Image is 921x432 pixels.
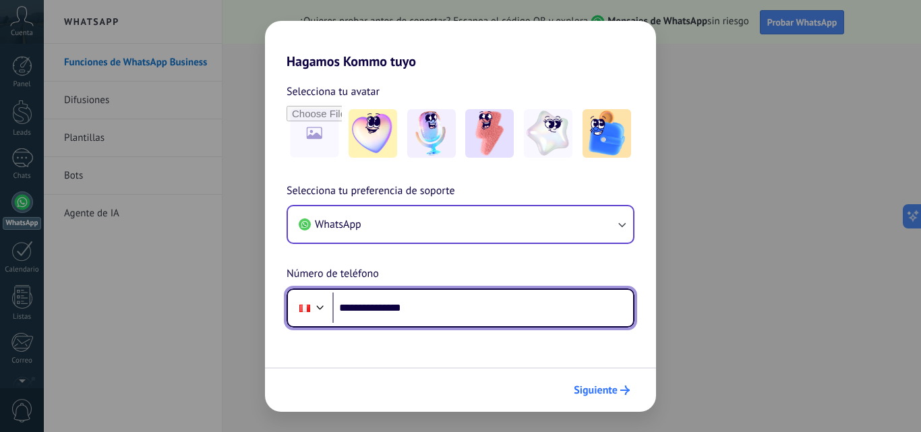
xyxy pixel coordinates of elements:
[292,294,318,322] div: Peru: + 51
[568,379,636,402] button: Siguiente
[583,109,631,158] img: -5.jpeg
[407,109,456,158] img: -2.jpeg
[315,218,361,231] span: WhatsApp
[288,206,633,243] button: WhatsApp
[287,266,379,283] span: Número de teléfono
[465,109,514,158] img: -3.jpeg
[265,21,656,69] h2: Hagamos Kommo tuyo
[287,83,380,100] span: Selecciona tu avatar
[524,109,572,158] img: -4.jpeg
[349,109,397,158] img: -1.jpeg
[574,385,618,395] span: Siguiente
[287,183,455,200] span: Selecciona tu preferencia de soporte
